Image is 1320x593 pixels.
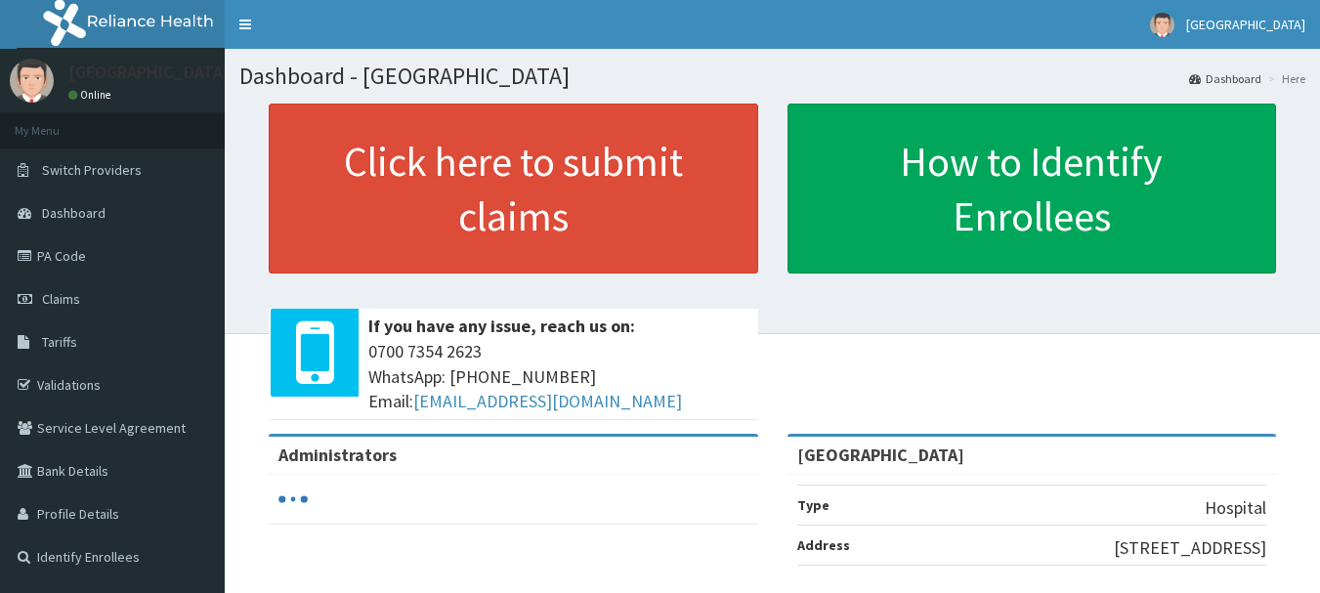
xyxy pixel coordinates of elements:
[1189,70,1261,87] a: Dashboard
[797,536,850,554] b: Address
[239,64,1305,89] h1: Dashboard - [GEOGRAPHIC_DATA]
[788,104,1277,274] a: How to Identify Enrollees
[42,290,80,308] span: Claims
[797,444,964,466] strong: [GEOGRAPHIC_DATA]
[278,485,308,514] svg: audio-loading
[10,59,54,103] img: User Image
[1263,70,1305,87] li: Here
[278,444,397,466] b: Administrators
[1114,535,1266,561] p: [STREET_ADDRESS]
[269,104,758,274] a: Click here to submit claims
[368,315,635,337] b: If you have any issue, reach us on:
[1205,495,1266,521] p: Hospital
[68,64,230,81] p: [GEOGRAPHIC_DATA]
[1186,16,1305,33] span: [GEOGRAPHIC_DATA]
[797,496,830,514] b: Type
[42,204,106,222] span: Dashboard
[42,161,142,179] span: Switch Providers
[368,339,748,414] span: 0700 7354 2623 WhatsApp: [PHONE_NUMBER] Email:
[413,390,682,412] a: [EMAIL_ADDRESS][DOMAIN_NAME]
[1150,13,1174,37] img: User Image
[68,88,115,102] a: Online
[42,333,77,351] span: Tariffs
